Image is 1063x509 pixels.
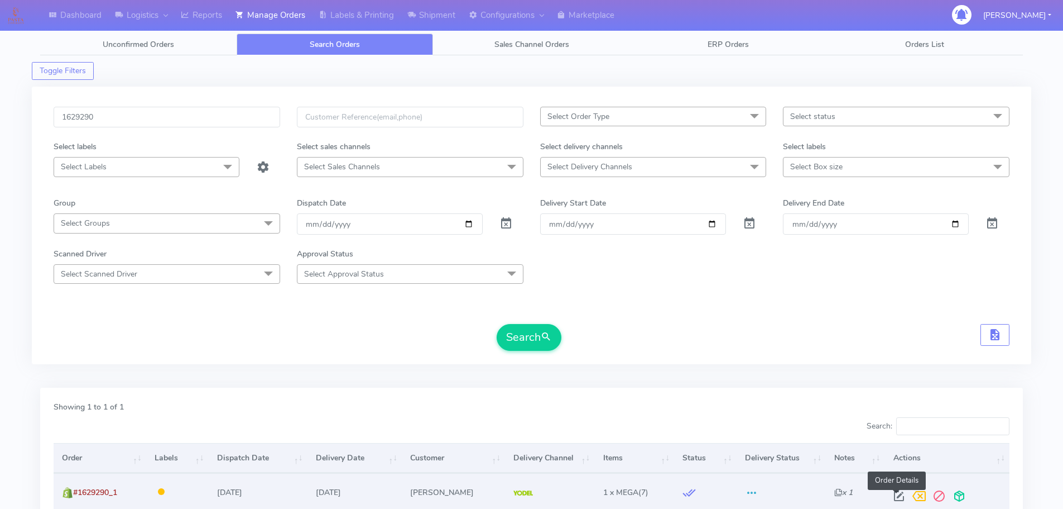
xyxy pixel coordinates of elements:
[884,443,1009,473] th: Actions: activate to sort column ascending
[307,443,402,473] th: Delivery Date: activate to sort column ascending
[32,62,94,80] button: Toggle Filters
[708,39,749,50] span: ERP Orders
[54,141,97,153] label: Select labels
[61,161,107,172] span: Select Labels
[540,141,623,153] label: Select delivery channels
[54,197,75,209] label: Group
[209,443,307,473] th: Dispatch Date: activate to sort column ascending
[297,141,371,153] label: Select sales channels
[834,487,853,498] i: x 1
[867,417,1009,435] label: Search:
[975,4,1060,27] button: [PERSON_NAME]
[737,443,826,473] th: Delivery Status: activate to sort column ascending
[790,111,835,122] span: Select status
[304,161,380,172] span: Select Sales Channels
[674,443,737,473] th: Status: activate to sort column ascending
[146,443,209,473] th: Labels: activate to sort column ascending
[54,401,124,413] label: Showing 1 to 1 of 1
[826,443,884,473] th: Notes: activate to sort column ascending
[297,197,346,209] label: Dispatch Date
[103,39,174,50] span: Unconfirmed Orders
[54,443,146,473] th: Order: activate to sort column ascending
[304,269,384,279] span: Select Approval Status
[402,443,505,473] th: Customer: activate to sort column ascending
[40,34,1023,55] ul: Tabs
[594,443,674,473] th: Items: activate to sort column ascending
[297,107,523,127] input: Customer Reference(email,phone)
[905,39,944,50] span: Orders List
[547,111,609,122] span: Select Order Type
[513,491,533,496] img: Yodel
[54,107,280,127] input: Order Id
[540,197,606,209] label: Delivery Start Date
[61,218,110,229] span: Select Groups
[783,141,826,153] label: Select labels
[310,39,360,50] span: Search Orders
[73,487,117,498] span: #1629290_1
[62,487,73,498] img: shopify.png
[61,269,137,279] span: Select Scanned Driver
[790,161,843,172] span: Select Box size
[783,197,844,209] label: Delivery End Date
[494,39,569,50] span: Sales Channel Orders
[505,443,594,473] th: Delivery Channel: activate to sort column ascending
[297,248,353,260] label: Approval Status
[603,487,648,498] span: (7)
[603,487,638,498] span: 1 x MEGA
[896,417,1009,435] input: Search:
[497,324,561,351] button: Search
[547,161,632,172] span: Select Delivery Channels
[54,248,107,260] label: Scanned Driver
